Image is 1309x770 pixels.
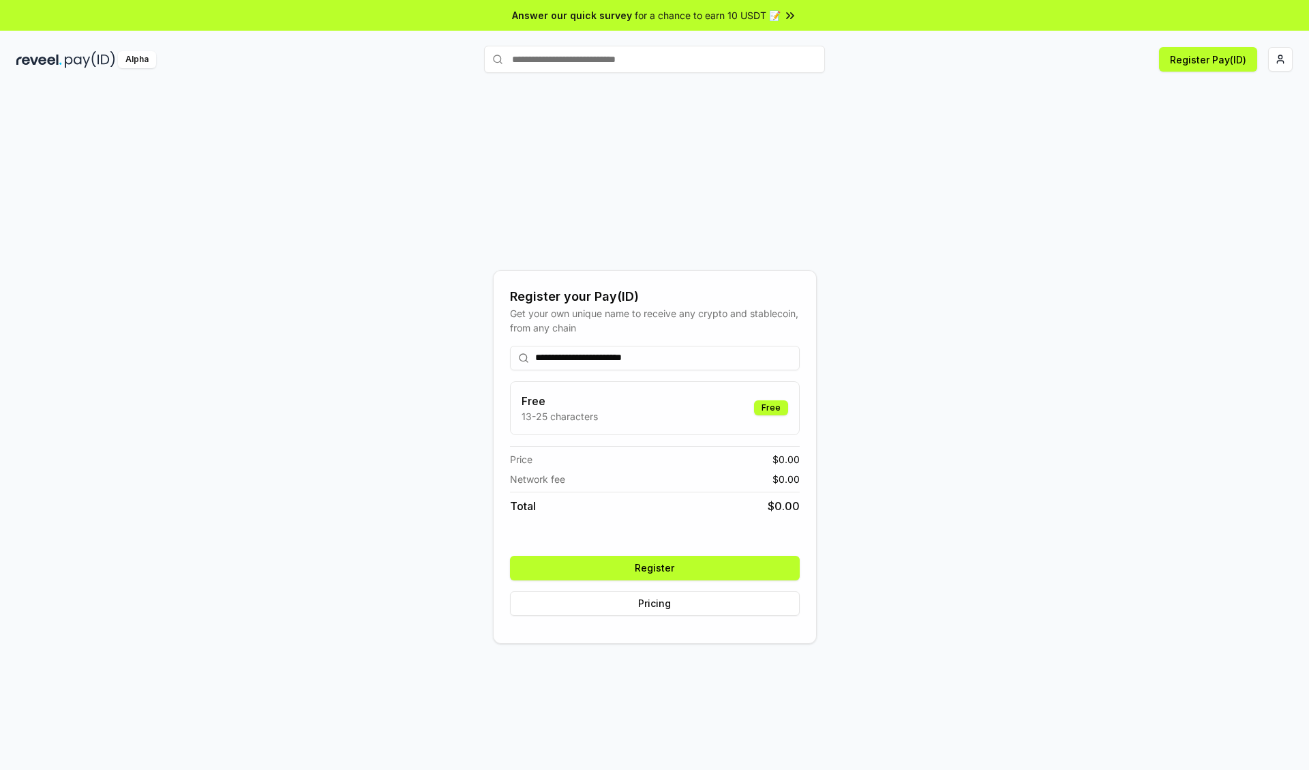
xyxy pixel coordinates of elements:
[510,591,800,616] button: Pricing
[118,51,156,68] div: Alpha
[510,287,800,306] div: Register your Pay(ID)
[754,400,788,415] div: Free
[510,452,532,467] span: Price
[65,51,115,68] img: pay_id
[512,8,632,23] span: Answer our quick survey
[522,393,598,409] h3: Free
[510,472,565,486] span: Network fee
[635,8,781,23] span: for a chance to earn 10 USDT 📝
[510,556,800,580] button: Register
[768,498,800,514] span: $ 0.00
[772,472,800,486] span: $ 0.00
[522,409,598,424] p: 13-25 characters
[510,306,800,335] div: Get your own unique name to receive any crypto and stablecoin, from any chain
[772,452,800,467] span: $ 0.00
[510,498,536,514] span: Total
[16,51,62,68] img: reveel_dark
[1159,47,1257,72] button: Register Pay(ID)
